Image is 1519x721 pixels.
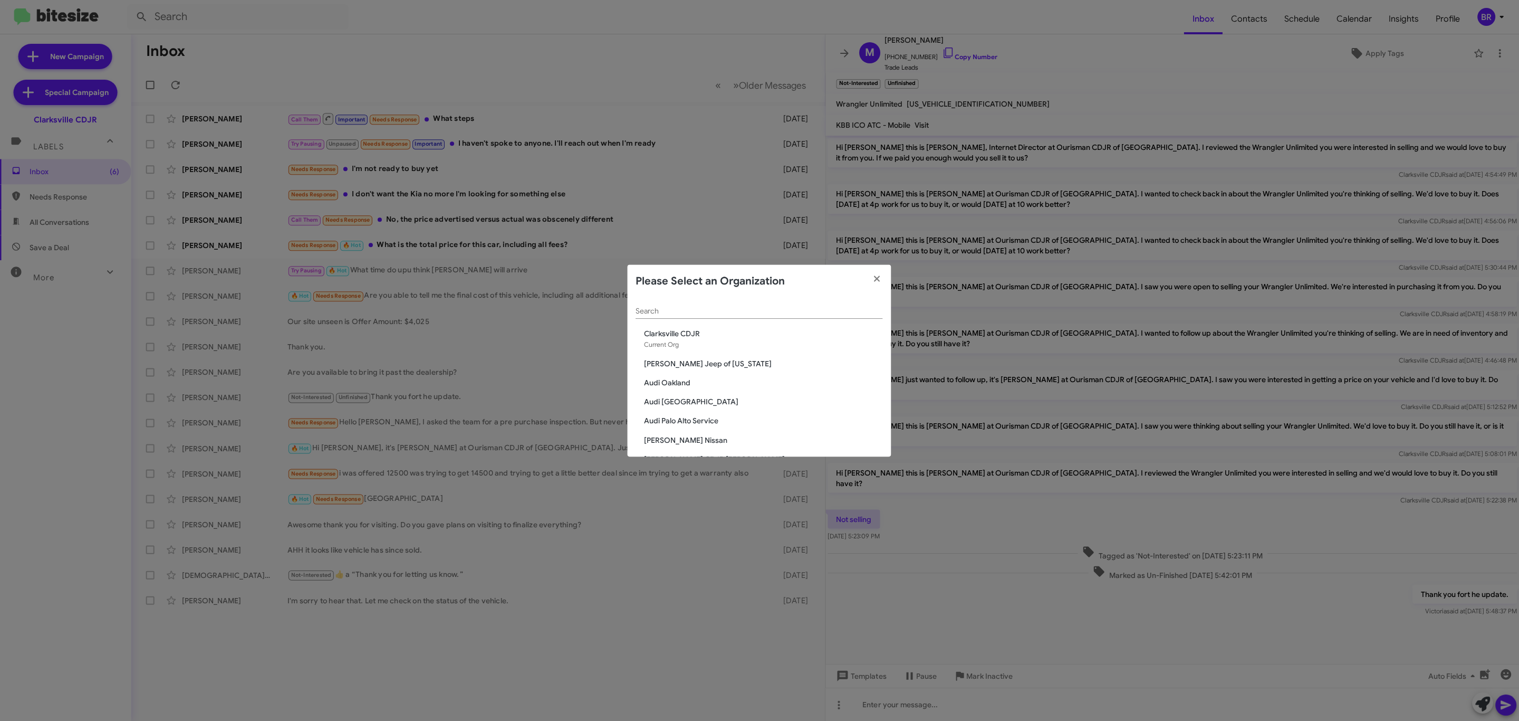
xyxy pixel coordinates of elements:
[645,396,883,407] span: Audi [GEOGRAPHIC_DATA]
[636,273,785,290] h2: Please Select an Organization
[645,415,883,426] span: Audi Palo Alto Service
[645,340,679,348] span: Current Org
[645,377,883,388] span: Audi Oakland
[645,453,883,464] span: [PERSON_NAME] CDJR [PERSON_NAME]
[645,328,883,339] span: Clarksville CDJR
[645,358,883,369] span: [PERSON_NAME] Jeep of [US_STATE]
[645,434,883,445] span: [PERSON_NAME] Nissan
